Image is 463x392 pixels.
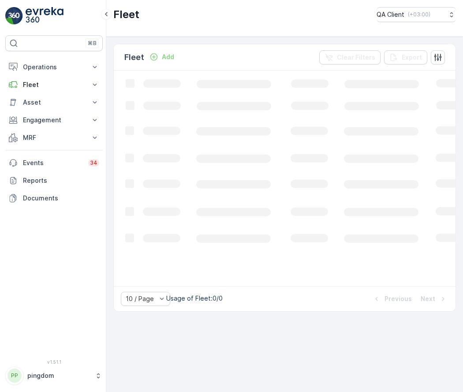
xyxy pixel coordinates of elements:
[385,294,412,303] p: Previous
[23,80,85,89] p: Fleet
[23,63,85,72] p: Operations
[26,7,63,25] img: logo_light-DOdMpM7g.png
[5,366,103,385] button: PPpingdom
[5,7,23,25] img: logo
[5,129,103,147] button: MRF
[319,50,381,64] button: Clear Filters
[7,369,22,383] div: PP
[146,52,178,62] button: Add
[23,133,85,142] p: MRF
[90,159,97,166] p: 34
[420,294,448,304] button: Next
[23,158,83,167] p: Events
[377,10,404,19] p: QA Client
[377,7,456,22] button: QA Client(+03:00)
[421,294,435,303] p: Next
[23,98,85,107] p: Asset
[5,76,103,94] button: Fleet
[371,294,413,304] button: Previous
[124,51,144,64] p: Fleet
[27,371,90,380] p: pingdom
[23,116,85,124] p: Engagement
[384,50,427,64] button: Export
[5,189,103,207] a: Documents
[166,294,223,303] p: Usage of Fleet : 0/0
[5,359,103,365] span: v 1.51.1
[5,154,103,172] a: Events34
[162,53,174,61] p: Add
[88,40,97,47] p: ⌘B
[23,176,99,185] p: Reports
[23,194,99,203] p: Documents
[402,53,422,62] p: Export
[408,11,430,18] p: ( +03:00 )
[5,111,103,129] button: Engagement
[113,8,139,22] p: Fleet
[5,94,103,111] button: Asset
[5,58,103,76] button: Operations
[5,172,103,189] a: Reports
[337,53,375,62] p: Clear Filters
